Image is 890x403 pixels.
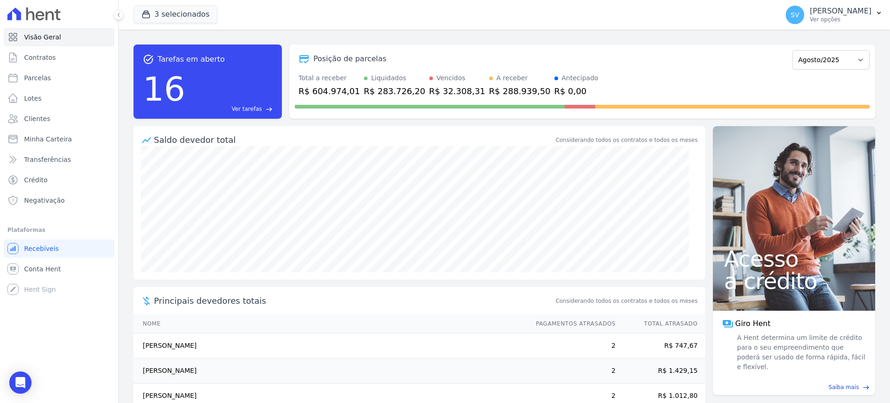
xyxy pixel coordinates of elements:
[9,371,32,394] div: Open Intercom Messenger
[313,53,387,64] div: Posição de parcelas
[4,28,114,46] a: Visão Geral
[810,6,871,16] p: [PERSON_NAME]
[616,314,705,333] th: Total Atrasado
[778,2,890,28] button: SV [PERSON_NAME] Ver opções
[616,358,705,384] td: R$ 1.429,15
[4,171,114,189] a: Crédito
[863,384,870,391] span: east
[24,264,61,274] span: Conta Hent
[133,333,527,358] td: [PERSON_NAME]
[4,130,114,148] a: Minha Carteira
[4,89,114,108] a: Lotes
[724,270,864,292] span: a crédito
[299,85,360,97] div: R$ 604.974,01
[371,73,407,83] div: Liquidados
[158,54,225,65] span: Tarefas em aberto
[527,358,616,384] td: 2
[24,155,71,164] span: Transferências
[24,73,51,83] span: Parcelas
[4,239,114,258] a: Recebíveis
[429,85,485,97] div: R$ 32.308,31
[7,224,111,236] div: Plataformas
[189,105,273,113] a: Ver tarefas east
[4,191,114,210] a: Negativação
[735,318,770,329] span: Giro Hent
[437,73,465,83] div: Vencidos
[556,136,698,144] div: Considerando todos os contratos e todos os meses
[4,109,114,128] a: Clientes
[562,73,598,83] div: Antecipado
[24,175,48,185] span: Crédito
[554,85,598,97] div: R$ 0,00
[4,260,114,278] a: Conta Hent
[24,196,65,205] span: Negativação
[133,6,217,23] button: 3 selecionados
[232,105,262,113] span: Ver tarefas
[724,248,864,270] span: Acesso
[24,94,42,103] span: Lotes
[556,297,698,305] span: Considerando todos os contratos e todos os meses
[143,54,154,65] span: task_alt
[24,244,59,253] span: Recebíveis
[24,32,61,42] span: Visão Geral
[154,134,554,146] div: Saldo devedor total
[154,294,554,307] span: Principais devedores totais
[24,134,72,144] span: Minha Carteira
[828,383,859,391] span: Saiba mais
[527,314,616,333] th: Pagamentos Atrasados
[4,48,114,67] a: Contratos
[24,53,56,62] span: Contratos
[266,106,273,113] span: east
[4,150,114,169] a: Transferências
[616,333,705,358] td: R$ 747,67
[364,85,426,97] div: R$ 283.726,20
[133,358,527,384] td: [PERSON_NAME]
[143,65,185,113] div: 16
[4,69,114,87] a: Parcelas
[718,383,870,391] a: Saiba mais east
[24,114,50,123] span: Clientes
[735,333,866,372] span: A Hent determina um limite de crédito para o seu empreendimento que poderá ser usado de forma ráp...
[489,85,551,97] div: R$ 288.939,50
[791,12,799,18] span: SV
[133,314,527,333] th: Nome
[496,73,528,83] div: A receber
[527,333,616,358] td: 2
[810,16,871,23] p: Ver opções
[299,73,360,83] div: Total a receber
